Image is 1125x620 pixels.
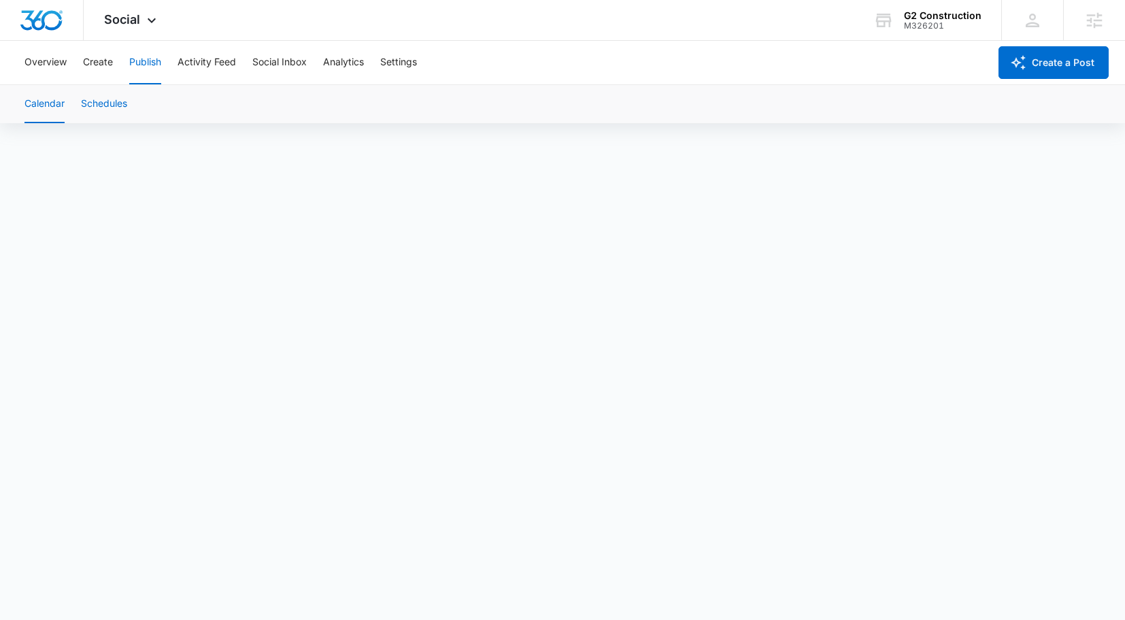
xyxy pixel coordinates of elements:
span: Social [104,12,140,27]
button: Publish [129,41,161,84]
button: Settings [380,41,417,84]
button: Calendar [24,85,65,123]
button: Schedules [81,85,127,123]
button: Social Inbox [252,41,307,84]
button: Activity Feed [178,41,236,84]
button: Analytics [323,41,364,84]
div: account name [904,10,981,21]
button: Create [83,41,113,84]
div: account id [904,21,981,31]
button: Create a Post [998,46,1109,79]
button: Overview [24,41,67,84]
